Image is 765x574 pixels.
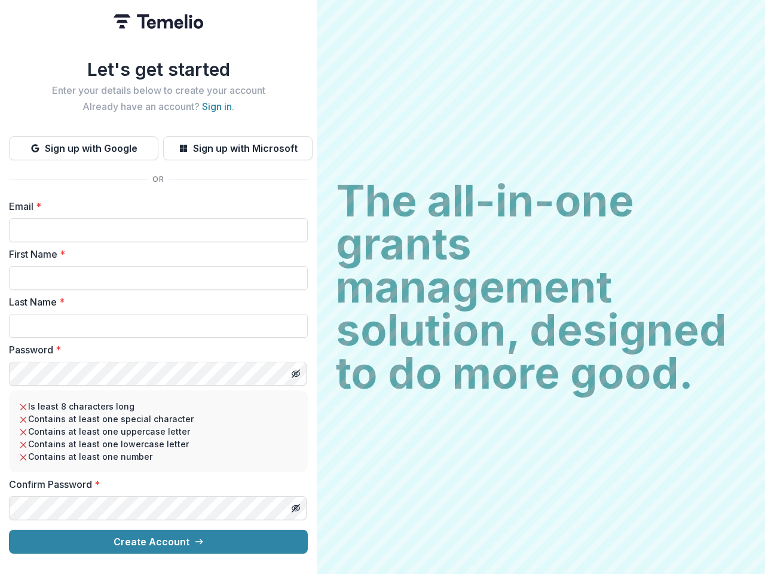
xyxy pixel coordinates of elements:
[19,425,298,438] li: Contains at least one uppercase letter
[9,101,308,112] h2: Already have an account? .
[163,136,313,160] button: Sign up with Microsoft
[9,477,301,491] label: Confirm Password
[114,14,203,29] img: Temelio
[19,450,298,463] li: Contains at least one number
[286,499,305,518] button: Toggle password visibility
[202,100,232,112] a: Sign in
[19,400,298,413] li: Is least 8 characters long
[9,85,308,96] h2: Enter your details below to create your account
[9,530,308,554] button: Create Account
[9,199,301,213] label: Email
[19,438,298,450] li: Contains at least one lowercase letter
[9,136,158,160] button: Sign up with Google
[9,343,301,357] label: Password
[19,413,298,425] li: Contains at least one special character
[9,247,301,261] label: First Name
[9,59,308,80] h1: Let's get started
[286,364,305,383] button: Toggle password visibility
[9,295,301,309] label: Last Name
